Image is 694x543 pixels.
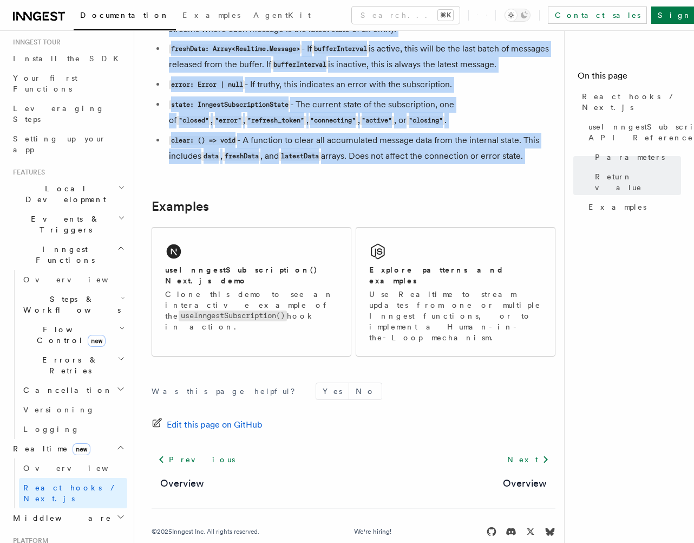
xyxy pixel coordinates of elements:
[169,80,245,89] code: error: Error | null
[9,99,127,129] a: Leveraging Steps
[279,152,320,161] code: latestData
[578,87,681,117] a: React hooks / Next.js
[595,171,681,193] span: Return value
[253,11,311,20] span: AgentKit
[165,264,338,286] h2: useInngestSubscription() Next.js demo
[166,133,555,164] li: - A function to clear all accumulated message data from the internal state. This includes , , and...
[19,478,127,508] a: React hooks / Next.js
[591,147,681,167] a: Parameters
[356,227,555,357] a: Explore patterns and examplesUse Realtime to stream updates from one or multiple Inngest function...
[13,134,106,154] span: Setting up your app
[9,513,112,523] span: Middleware
[19,380,127,400] button: Cancellation
[23,275,135,284] span: Overview
[9,209,127,240] button: Events & Triggers
[595,152,665,163] span: Parameters
[245,116,306,125] code: "refresh_token"
[88,335,106,347] span: new
[9,49,127,68] a: Install the SDK
[271,60,328,69] code: bufferInterval
[13,54,125,63] span: Install the SDK
[23,425,80,434] span: Logging
[19,270,127,289] a: Overview
[9,240,127,270] button: Inngest Functions
[179,311,287,321] code: useInngestSubscription()
[9,270,127,439] div: Inngest Functions
[312,44,369,54] code: bufferInterval
[9,443,90,454] span: Realtime
[19,400,127,419] a: Versioning
[73,443,90,455] span: new
[152,450,241,469] a: Previous
[438,10,453,21] kbd: ⌘K
[213,116,243,125] code: "error"
[166,77,555,93] li: - If truthy, this indicates an error with the subscription.
[354,527,391,536] a: We're hiring!
[9,68,127,99] a: Your first Functions
[80,11,169,20] span: Documentation
[152,227,351,357] a: useInngestSubscription() Next.js demoClone this demo to see an interactive example of theuseInnge...
[167,417,263,432] span: Edit this page on GitHub
[176,3,247,29] a: Examples
[9,183,118,205] span: Local Development
[169,100,290,109] code: state: InngestSubscriptionState
[19,419,127,439] a: Logging
[505,9,531,22] button: Toggle dark mode
[19,354,117,376] span: Errors & Retries
[349,383,382,399] button: No
[9,244,117,266] span: Inngest Functions
[152,527,259,536] div: © 2025 Inngest Inc. All rights reserved.
[309,116,358,125] code: "connecting"
[501,450,555,469] a: Next
[9,179,127,209] button: Local Development
[222,152,260,161] code: freshData
[9,129,127,159] a: Setting up your app
[19,320,127,350] button: Flow Controlnew
[578,69,681,87] h4: On this page
[182,11,240,20] span: Examples
[584,197,681,217] a: Examples
[19,324,119,346] span: Flow Control
[9,508,127,528] button: Middleware
[166,41,555,73] li: - If is active, this will be the last batch of messages released from the buffer. If is inactive,...
[9,214,118,235] span: Events & Triggers
[165,289,338,332] p: Clone this demo to see an interactive example of the hook in action.
[582,91,681,113] span: React hooks / Next.js
[584,117,681,147] a: useInngestSubscription() API Reference
[369,264,542,286] h2: Explore patterns and examples
[9,458,127,508] div: Realtimenew
[201,152,220,161] code: data
[23,464,135,473] span: Overview
[23,405,95,414] span: Versioning
[503,476,547,491] a: Overview
[247,3,317,29] a: AgentKit
[23,483,119,503] span: React hooks / Next.js
[9,168,45,177] span: Features
[19,294,121,315] span: Steps & Workflows
[176,116,211,125] code: "closed"
[316,383,349,399] button: Yes
[9,439,127,458] button: Realtimenew
[407,116,444,125] code: "closing"
[152,199,209,214] a: Examples
[19,350,127,380] button: Errors & Retries
[360,116,394,125] code: "active"
[169,136,237,145] code: clear: () => void
[19,385,113,396] span: Cancellation
[13,74,77,93] span: Your first Functions
[548,7,647,24] a: Contact sales
[152,417,263,432] a: Edit this page on GitHub
[169,44,302,54] code: freshData: Array<Realtime.Message>
[591,167,681,197] a: Return value
[74,3,176,30] a: Documentation
[369,289,542,343] p: Use Realtime to stream updates from one or multiple Inngest functions, or to implement a Human-in...
[588,202,646,212] span: Examples
[19,458,127,478] a: Overview
[9,38,61,47] span: Inngest tour
[166,97,555,128] li: - The current state of the subscription, one of , , , , , or .
[352,7,460,24] button: Search...⌘K
[19,289,127,320] button: Steps & Workflows
[152,386,303,397] p: Was this page helpful?
[13,104,104,124] span: Leveraging Steps
[160,476,204,491] a: Overview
